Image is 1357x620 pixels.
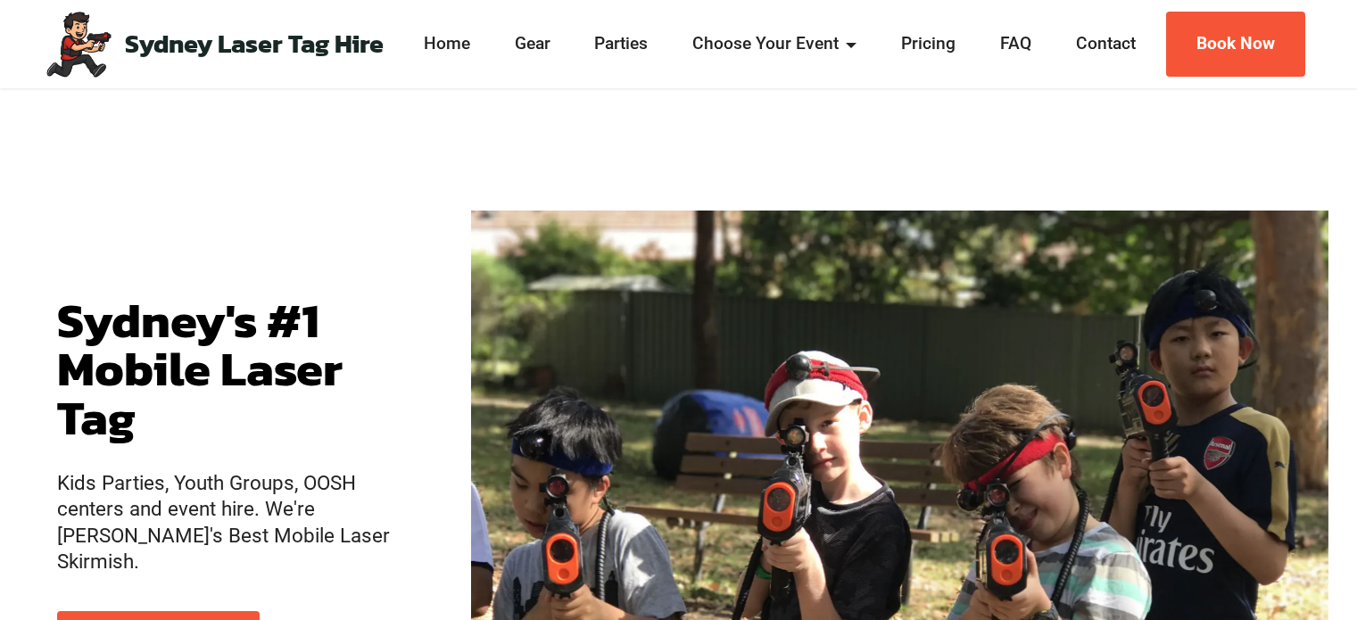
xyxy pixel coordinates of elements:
[43,9,113,79] img: Mobile Laser Tag Parties Sydney
[418,31,476,57] a: Home
[509,31,556,57] a: Gear
[57,470,414,575] p: Kids Parties, Youth Groups, OOSH centers and event hire. We're [PERSON_NAME]'s Best Mobile Laser ...
[1071,31,1141,57] a: Contact
[125,31,384,57] a: Sydney Laser Tag Hire
[590,31,654,57] a: Parties
[995,31,1037,57] a: FAQ
[896,31,961,57] a: Pricing
[688,31,863,57] a: Choose Your Event
[1166,12,1305,77] a: Book Now
[57,284,343,453] strong: Sydney's #1 Mobile Laser Tag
